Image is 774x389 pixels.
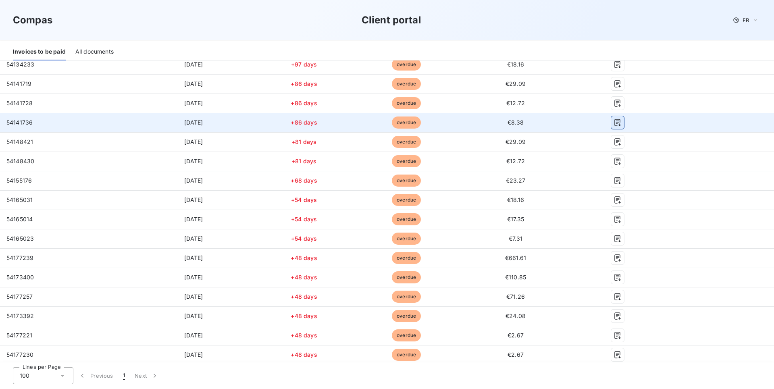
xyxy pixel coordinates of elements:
span: overdue [392,155,421,167]
span: €2.67 [508,351,524,358]
span: 54177239 [6,254,33,261]
span: [DATE] [184,312,203,319]
span: 54177221 [6,332,32,339]
span: 54148421 [6,138,33,145]
span: €17.35 [507,216,524,223]
span: €71.26 [506,293,525,300]
span: €29.09 [506,80,526,87]
button: Next [130,367,164,384]
span: 54173392 [6,312,34,319]
span: 54148430 [6,158,34,164]
span: [DATE] [184,274,203,281]
span: 54141719 [6,80,31,87]
span: +68 days [291,177,317,184]
span: +54 days [291,216,317,223]
span: +81 days [291,158,316,164]
span: +48 days [291,312,317,319]
span: 54141736 [6,119,33,126]
span: FR [743,17,749,23]
span: overdue [392,97,421,109]
span: €7.31 [509,235,523,242]
span: +48 days [291,293,317,300]
span: €12.72 [506,100,525,106]
span: [DATE] [184,196,203,203]
h3: Client portal [362,13,421,27]
span: [DATE] [184,177,203,184]
button: Previous [73,367,118,384]
div: All documents [75,44,114,60]
span: 54177257 [6,293,33,300]
span: [DATE] [184,332,203,339]
span: €18.16 [507,196,524,203]
span: [DATE] [184,100,203,106]
span: 54173400 [6,274,34,281]
span: [DATE] [184,293,203,300]
span: [DATE] [184,158,203,164]
span: overdue [392,194,421,206]
span: +48 days [291,274,317,281]
span: +54 days [291,235,317,242]
span: €12.72 [506,158,525,164]
span: 54141728 [6,100,33,106]
span: overdue [392,233,421,245]
span: +54 days [291,196,317,203]
span: overdue [392,175,421,187]
span: €23.27 [506,177,526,184]
span: overdue [392,271,421,283]
span: 54165023 [6,235,34,242]
span: overdue [392,78,421,90]
span: +81 days [291,138,316,145]
span: [DATE] [184,119,203,126]
span: 54134233 [6,61,34,68]
span: €2.67 [508,332,524,339]
span: [DATE] [184,216,203,223]
span: +86 days [291,119,317,126]
span: 1 [123,372,125,380]
span: +48 days [291,254,317,261]
span: €29.09 [506,138,526,145]
span: [DATE] [184,61,203,68]
span: [DATE] [184,254,203,261]
span: overdue [392,136,421,148]
span: [DATE] [184,351,203,358]
div: Invoices to be paid [13,44,66,60]
span: €24.08 [506,312,526,319]
span: [DATE] [184,235,203,242]
span: €661.61 [505,254,526,261]
span: [DATE] [184,80,203,87]
span: 100 [20,372,29,380]
h3: Compas [13,13,52,27]
span: overdue [392,58,421,71]
span: +86 days [291,80,317,87]
span: overdue [392,213,421,225]
span: 54165031 [6,196,33,203]
span: overdue [392,349,421,361]
span: €18.16 [507,61,524,68]
span: overdue [392,310,421,322]
span: €110.85 [505,274,526,281]
span: 54155176 [6,177,32,184]
span: overdue [392,116,421,129]
span: overdue [392,329,421,341]
span: overdue [392,291,421,303]
span: +48 days [291,332,317,339]
span: €8.38 [508,119,524,126]
span: +86 days [291,100,317,106]
span: overdue [392,252,421,264]
span: 54165014 [6,216,33,223]
span: 54177230 [6,351,33,358]
span: [DATE] [184,138,203,145]
button: 1 [118,367,130,384]
span: +48 days [291,351,317,358]
span: +97 days [291,61,317,68]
